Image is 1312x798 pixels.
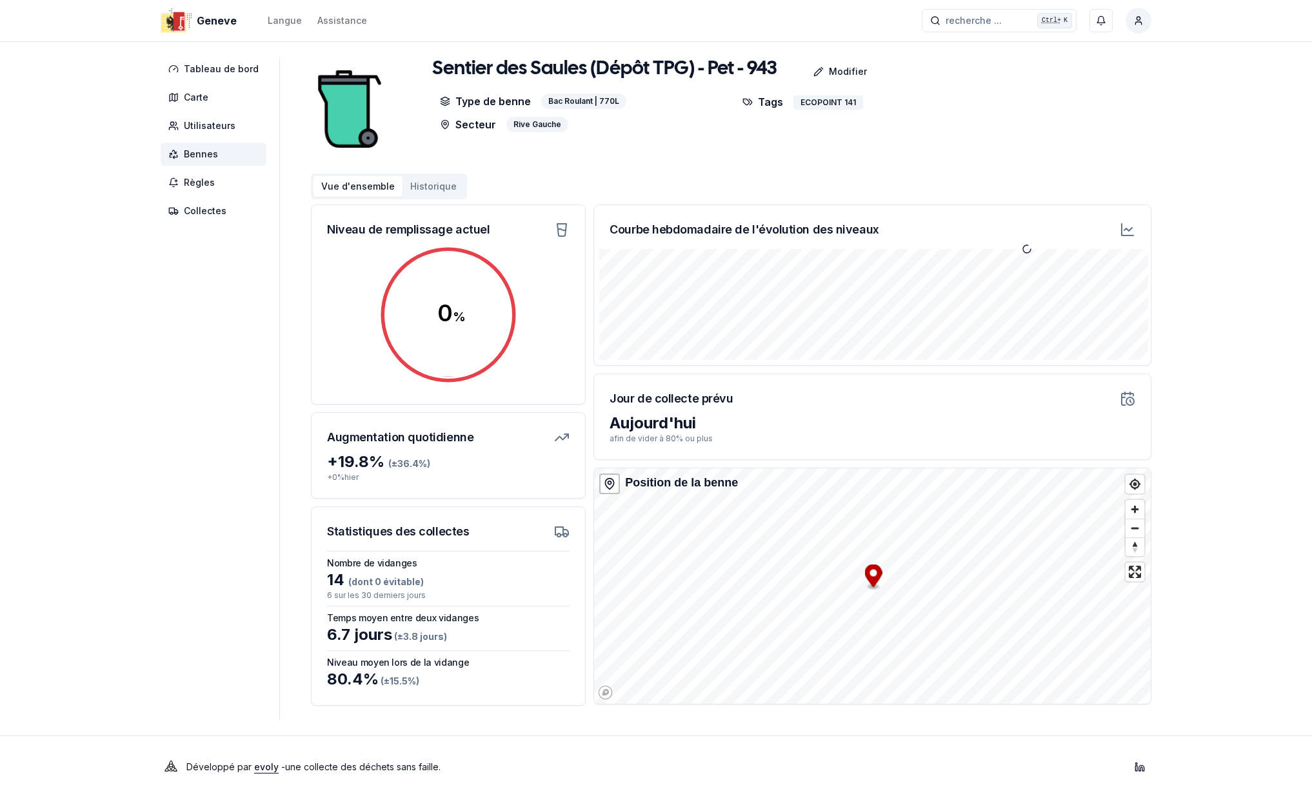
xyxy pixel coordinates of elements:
span: (± 3.8 jours ) [392,631,447,642]
h1: Sentier des Saules (Dépôt TPG) - Pet - 943 [432,57,777,81]
div: Map marker [865,564,882,591]
a: Utilisateurs [161,114,272,137]
span: Bennes [184,148,218,161]
span: (± 15.5 %) [379,675,419,686]
span: Carte [184,91,208,104]
div: + 19.8 % [327,452,570,472]
img: Evoly Logo [161,757,181,777]
p: Développé par - une collecte des déchets sans faille . [186,758,441,776]
h3: Jour de collecte prévu [610,390,733,408]
a: Carte [161,86,272,109]
div: Bac Roulant | 770L [541,94,626,109]
h3: Nombre de vidanges [327,557,570,570]
a: Assistance [317,13,367,28]
button: Enter fullscreen [1126,563,1144,581]
div: Langue [268,14,302,27]
span: Utilisateurs [184,119,235,132]
canvas: Map [594,468,1153,704]
div: Rive Gauche [506,117,568,132]
span: recherche ... [946,14,1002,27]
button: Vue d'ensemble [313,176,403,197]
a: Bennes [161,143,272,166]
a: Geneve [161,13,242,28]
a: evoly [254,761,279,772]
button: recherche ...Ctrl+K [922,9,1077,32]
span: (± 36.4 %) [388,458,430,469]
span: (dont 0 évitable) [344,576,424,587]
button: Historique [403,176,464,197]
p: Modifier [829,65,867,78]
span: Tableau de bord [184,63,259,75]
p: + 0 % hier [327,472,570,483]
p: afin de vider à 80% ou plus [610,434,1135,444]
h3: Statistiques des collectes [327,523,469,541]
a: Tableau de bord [161,57,272,81]
a: Collectes [161,199,272,223]
button: Zoom out [1126,519,1144,537]
p: Type de benne [440,94,531,109]
div: 80.4 % [327,669,570,690]
h3: Augmentation quotidienne [327,428,473,446]
span: Règles [184,176,215,189]
div: ECOPOINT 141 [793,95,863,110]
img: bin Image [311,57,388,161]
div: Aujourd'hui [610,413,1135,434]
button: Langue [268,13,302,28]
div: Position de la benne [625,474,738,492]
button: Find my location [1126,475,1144,494]
h3: Temps moyen entre deux vidanges [327,612,570,624]
span: Zoom out [1126,519,1144,537]
span: Geneve [197,13,237,28]
p: Tags [742,94,783,110]
a: Mapbox logo [598,685,613,700]
button: Reset bearing to north [1126,537,1144,556]
div: 14 [327,570,570,590]
p: Secteur [440,117,496,132]
h3: Courbe hebdomadaire de l'évolution des niveaux [610,221,879,239]
a: Modifier [777,59,877,85]
div: 6.7 jours [327,624,570,645]
img: Geneve Logo [161,5,192,36]
span: Collectes [184,204,226,217]
span: Reset bearing to north [1126,538,1144,556]
p: 6 sur les 30 derniers jours [327,590,570,601]
a: Règles [161,171,272,194]
button: Zoom in [1126,500,1144,519]
h3: Niveau moyen lors de la vidange [327,656,570,669]
h3: Niveau de remplissage actuel [327,221,490,239]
